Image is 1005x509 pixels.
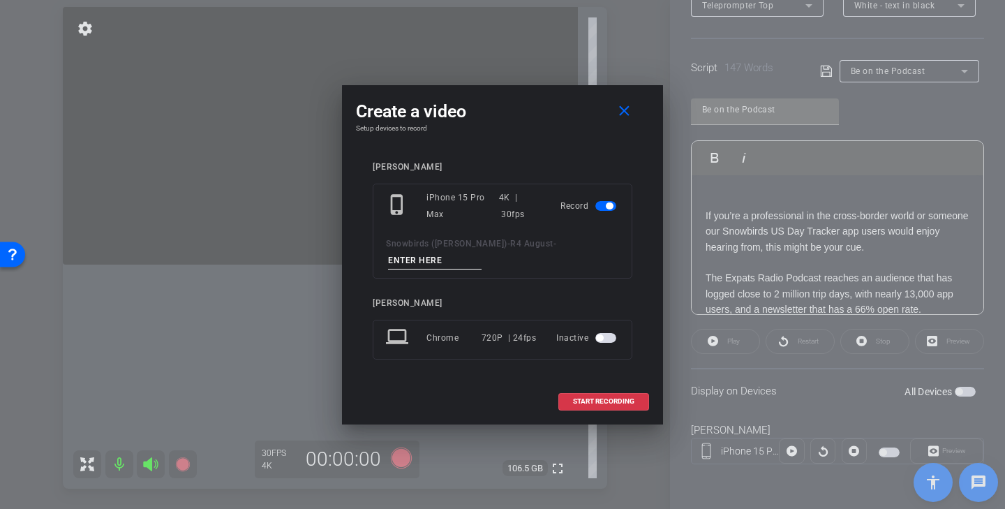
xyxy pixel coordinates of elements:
[386,239,507,249] span: Snowbirds ([PERSON_NAME])
[482,325,537,351] div: 720P | 24fps
[558,393,649,411] button: START RECORDING
[388,252,482,270] input: ENTER HERE
[507,239,511,249] span: -
[556,325,619,351] div: Inactive
[386,193,411,219] mat-icon: phone_iphone
[616,103,633,120] mat-icon: close
[553,239,557,249] span: -
[356,99,649,124] div: Create a video
[356,124,649,133] h4: Setup devices to record
[373,298,632,309] div: [PERSON_NAME]
[426,189,499,223] div: iPhone 15 Pro Max
[426,325,482,351] div: Chrome
[510,239,553,249] span: R4 August
[373,162,632,172] div: [PERSON_NAME]
[386,325,411,351] mat-icon: laptop
[560,189,619,223] div: Record
[573,398,634,405] span: START RECORDING
[499,189,540,223] div: 4K | 30fps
